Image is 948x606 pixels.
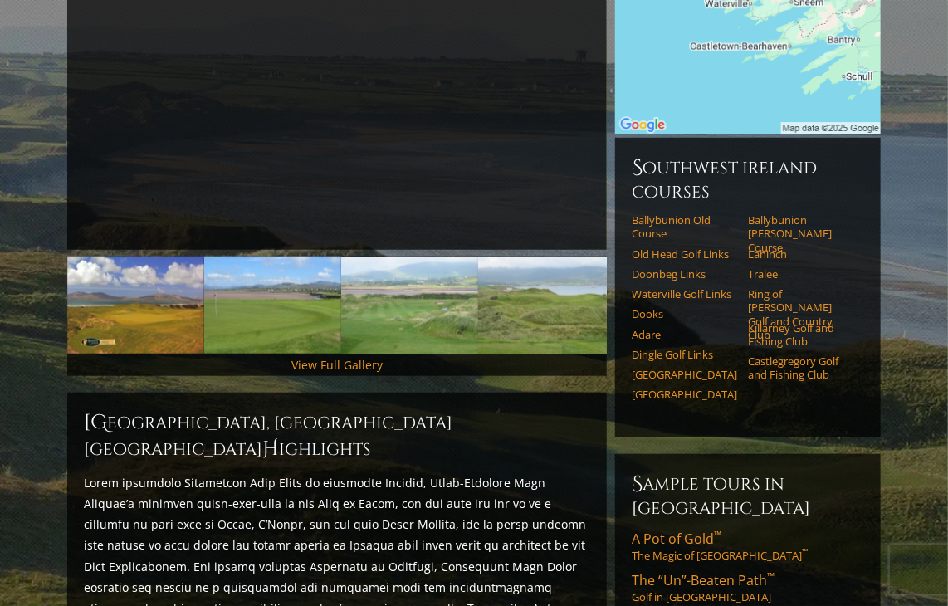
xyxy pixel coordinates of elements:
a: [GEOGRAPHIC_DATA] [632,388,737,401]
a: The “Un”-Beaten Path™Golf in [GEOGRAPHIC_DATA] [632,571,864,604]
span: A Pot of Gold [632,530,721,548]
span: H [262,436,279,462]
a: Ring of [PERSON_NAME] Golf and Country Club [748,287,853,341]
a: View Full Gallery [291,357,383,373]
sup: ™ [767,569,775,584]
a: Castlegregory Golf and Fishing Club [748,354,853,382]
h6: Sample Tours in [GEOGRAPHIC_DATA] [632,471,864,520]
a: Dingle Golf Links [632,348,737,361]
sup: ™ [802,547,808,558]
a: Tralee [748,267,853,281]
a: Doonbeg Links [632,267,737,281]
a: [GEOGRAPHIC_DATA] [632,368,737,381]
a: Lahinch [748,247,853,261]
span: The “Un”-Beaten Path [632,571,775,589]
a: Adare [632,328,737,341]
a: A Pot of Gold™The Magic of [GEOGRAPHIC_DATA]™ [632,530,864,563]
a: Killarney Golf and Fishing Club [748,321,853,349]
h6: Southwest Ireland Courses [632,154,864,203]
a: Old Head Golf Links [632,247,737,261]
a: Waterville Golf Links [632,287,737,301]
h2: [GEOGRAPHIC_DATA], [GEOGRAPHIC_DATA] [GEOGRAPHIC_DATA] ighlights [84,409,590,462]
a: Ballybunion [PERSON_NAME] Course [748,213,853,254]
sup: ™ [714,528,721,542]
a: Dooks [632,307,737,320]
a: Ballybunion Old Course [632,213,737,241]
